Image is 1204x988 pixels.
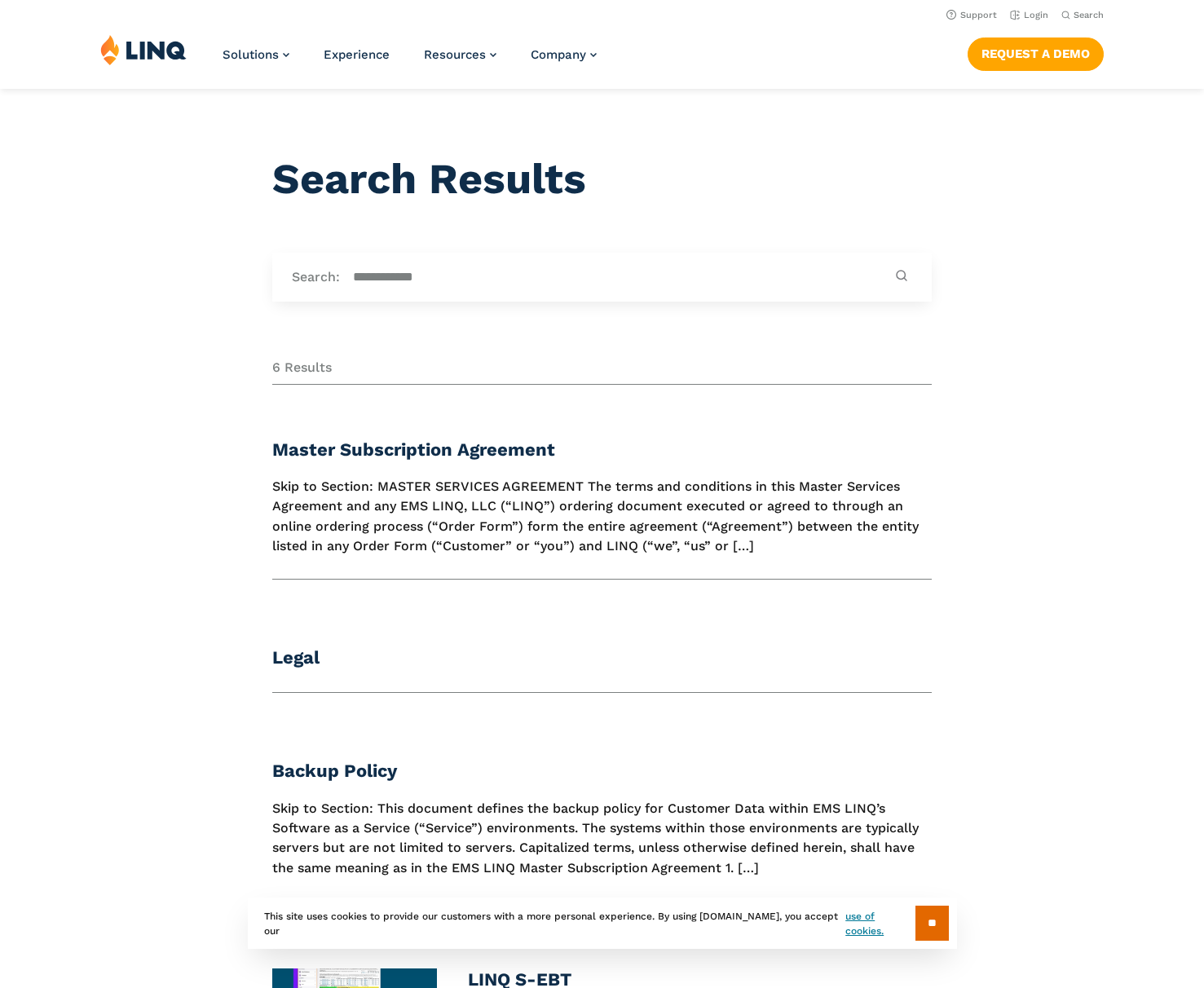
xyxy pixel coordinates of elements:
[968,34,1104,70] nav: Button Navigation
[845,909,915,938] a: use of cookies.
[531,47,586,62] span: Company
[272,155,931,204] h1: Search Results
[272,761,397,781] a: Backup Policy
[1010,10,1048,20] a: Login
[223,34,597,88] nav: Primary Navigation
[946,10,997,20] a: Support
[292,268,340,286] label: Search:
[272,439,555,460] a: Master Subscription Agreement
[100,34,187,65] img: LINQ | K‑12 Software
[272,359,931,384] div: 6 Results
[223,47,289,62] a: Solutions
[424,47,496,62] a: Resources
[272,799,931,878] p: Skip to Section: This document defines the backup policy for Customer Data within EMS LINQ’s Soft...
[1074,10,1104,20] span: Search
[968,37,1104,70] a: Request a Demo
[531,47,597,62] a: Company
[223,47,279,62] span: Solutions
[272,647,320,668] a: Legal
[424,47,486,62] span: Resources
[248,898,957,949] div: This site uses cookies to provide our customers with a more personal experience. By using [DOMAIN...
[1061,9,1104,21] button: Open Search Bar
[891,269,912,284] button: Submit Search
[272,477,931,556] p: Skip to Section: MASTER SERVICES AGREEMENT The terms and conditions in this Master Services Agree...
[324,47,390,62] a: Experience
